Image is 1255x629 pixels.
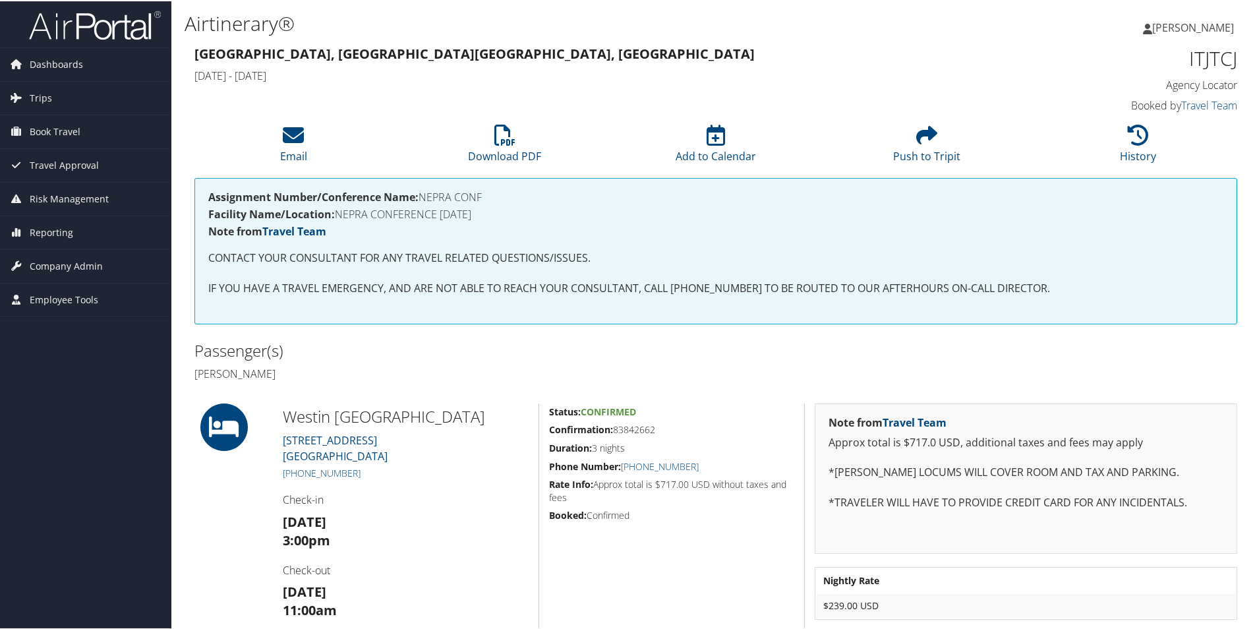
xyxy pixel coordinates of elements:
[676,131,756,162] a: Add to Calendar
[283,562,529,576] h4: Check-out
[991,44,1237,71] h1: ITJTCJ
[194,365,706,380] h4: [PERSON_NAME]
[30,80,52,113] span: Trips
[30,181,109,214] span: Risk Management
[991,76,1237,91] h4: Agency Locator
[30,249,103,282] span: Company Admin
[817,568,1235,591] th: Nightly Rate
[829,493,1223,510] p: *TRAVELER WILL HAVE TO PROVIDE CREDIT CARD FOR ANY INCIDENTALS.
[549,422,794,435] h5: 83842662
[549,508,587,520] strong: Booked:
[283,465,361,478] a: [PHONE_NUMBER]
[30,215,73,248] span: Reporting
[468,131,541,162] a: Download PDF
[549,459,621,471] strong: Phone Number:
[30,282,98,315] span: Employee Tools
[1181,97,1237,111] a: Travel Team
[194,44,755,61] strong: [GEOGRAPHIC_DATA], [GEOGRAPHIC_DATA] [GEOGRAPHIC_DATA], [GEOGRAPHIC_DATA]
[1143,7,1247,46] a: [PERSON_NAME]
[283,432,388,462] a: [STREET_ADDRESS][GEOGRAPHIC_DATA]
[283,404,529,427] h2: Westin [GEOGRAPHIC_DATA]
[208,206,335,220] strong: Facility Name/Location:
[283,530,330,548] strong: 3:00pm
[829,433,1223,450] p: Approx total is $717.0 USD, additional taxes and fees may apply
[549,440,794,454] h5: 3 nights
[549,404,581,417] strong: Status:
[208,279,1223,296] p: IF YOU HAVE A TRAVEL EMERGENCY, AND ARE NOT ABLE TO REACH YOUR CONSULTANT, CALL [PHONE_NUMBER] TO...
[208,208,1223,218] h4: NEPRA CONFERENCE [DATE]
[283,512,326,529] strong: [DATE]
[1120,131,1156,162] a: History
[549,477,593,489] strong: Rate Info:
[208,189,419,203] strong: Assignment Number/Conference Name:
[208,249,1223,266] p: CONTACT YOUR CONSULTANT FOR ANY TRAVEL RELATED QUESTIONS/ISSUES.
[549,508,794,521] h5: Confirmed
[1152,19,1234,34] span: [PERSON_NAME]
[30,114,80,147] span: Book Travel
[283,491,529,506] h4: Check-in
[280,131,307,162] a: Email
[893,131,960,162] a: Push to Tripit
[581,404,636,417] span: Confirmed
[549,477,794,502] h5: Approx total is $717.00 USD without taxes and fees
[829,414,947,429] strong: Note from
[30,47,83,80] span: Dashboards
[208,191,1223,201] h4: NEPRA CONF
[549,422,613,434] strong: Confirmation:
[262,223,326,237] a: Travel Team
[549,440,592,453] strong: Duration:
[817,593,1235,616] td: $239.00 USD
[29,9,161,40] img: airportal-logo.png
[621,459,699,471] a: [PHONE_NUMBER]
[829,463,1223,480] p: *[PERSON_NAME] LOCUMS WILL COVER ROOM AND TAX AND PARKING.
[30,148,99,181] span: Travel Approval
[194,67,972,82] h4: [DATE] - [DATE]
[208,223,326,237] strong: Note from
[185,9,893,36] h1: Airtinerary®
[283,582,326,599] strong: [DATE]
[283,600,337,618] strong: 11:00am
[194,338,706,361] h2: Passenger(s)
[991,97,1237,111] h4: Booked by
[883,414,947,429] a: Travel Team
